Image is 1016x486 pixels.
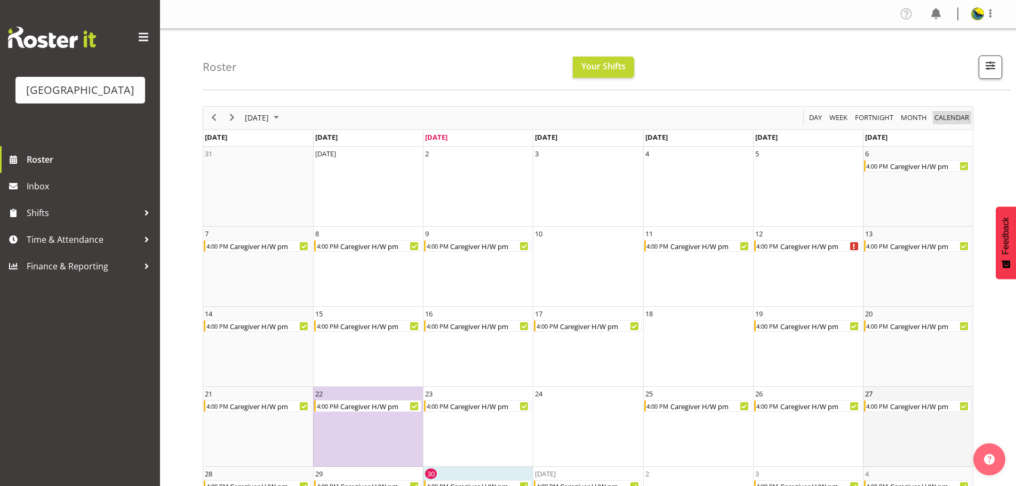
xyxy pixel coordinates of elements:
[425,132,447,142] span: [DATE]
[8,27,96,48] img: Rosterit website logo
[313,147,423,227] td: Monday, September 1, 2025
[755,468,759,479] div: 3
[933,111,970,124] span: calendar
[27,178,155,194] span: Inbox
[754,320,861,332] div: Caregiver H/W pm Begin From Friday, September 19, 2025 at 4:00:00 PM GMT+12:00 Ends At Friday, Se...
[27,205,139,221] span: Shifts
[889,401,971,411] div: Caregiver H/W pm
[864,400,971,412] div: Caregiver H/W pm Begin From Saturday, September 27, 2025 at 4:00:00 PM GMT+12:00 Ends At Saturday...
[559,321,641,331] div: Caregiver H/W pm
[863,227,973,307] td: Saturday, September 13, 2025
[27,232,139,248] span: Time & Attendance
[223,107,241,129] div: next period
[535,228,542,239] div: 10
[313,227,423,307] td: Monday, September 8, 2025
[808,111,823,124] span: Day
[865,132,887,142] span: [DATE]
[864,240,971,252] div: Caregiver H/W pm Begin From Saturday, September 13, 2025 at 4:00:00 PM GMT+12:00 Ends At Saturday...
[26,82,134,98] div: [GEOGRAPHIC_DATA]
[315,308,323,319] div: 15
[315,388,323,399] div: 22
[423,307,533,387] td: Tuesday, September 16, 2025
[339,401,421,411] div: Caregiver H/W pm
[669,241,751,251] div: Caregiver H/W pm
[646,401,669,411] div: 4:00 PM
[755,228,763,239] div: 12
[229,321,310,331] div: Caregiver H/W pm
[423,227,533,307] td: Tuesday, September 9, 2025
[533,387,643,467] td: Wednesday, September 24, 2025
[899,111,929,124] button: Timeline Month
[1001,217,1011,254] span: Feedback
[646,241,669,251] div: 4:00 PM
[866,241,889,251] div: 4:00 PM
[979,55,1002,79] button: Filter Shifts
[313,307,423,387] td: Monday, September 15, 2025
[753,147,863,227] td: Friday, September 5, 2025
[644,240,751,252] div: Caregiver H/W pm Begin From Thursday, September 11, 2025 at 4:00:00 PM GMT+12:00 Ends At Thursday...
[779,241,861,251] div: Caregiver H/W pm
[204,320,311,332] div: Caregiver H/W pm Begin From Sunday, September 14, 2025 at 4:00:00 PM GMT+12:00 Ends At Sunday, Se...
[900,111,928,124] span: Month
[313,387,423,467] td: Monday, September 22, 2025
[863,307,973,387] td: Saturday, September 20, 2025
[645,308,653,319] div: 18
[339,241,421,251] div: Caregiver H/W pm
[643,307,753,387] td: Thursday, September 18, 2025
[889,321,971,331] div: Caregiver H/W pm
[204,400,311,412] div: Caregiver H/W pm Begin From Sunday, September 21, 2025 at 4:00:00 PM GMT+12:00 Ends At Sunday, Se...
[996,206,1016,279] button: Feedback - Show survey
[535,132,557,142] span: [DATE]
[205,468,212,479] div: 28
[229,241,310,251] div: Caregiver H/W pm
[754,240,861,252] div: Caregiver H/W pm Begin From Friday, September 12, 2025 at 4:00:00 PM GMT+12:00 Ends At Friday, Se...
[205,148,212,159] div: 31
[205,388,212,399] div: 21
[241,107,285,129] div: September 2025
[753,227,863,307] td: Friday, September 12, 2025
[205,132,227,142] span: [DATE]
[755,132,778,142] span: [DATE]
[889,161,971,171] div: Caregiver H/W pm
[645,148,649,159] div: 4
[756,401,779,411] div: 4:00 PM
[828,111,849,124] span: Week
[535,388,542,399] div: 24
[669,401,751,411] div: Caregiver H/W pm
[645,388,653,399] div: 25
[534,320,641,332] div: Caregiver H/W pm Begin From Wednesday, September 17, 2025 at 4:00:00 PM GMT+12:00 Ends At Wednesd...
[205,401,229,411] div: 4:00 PM
[755,388,763,399] div: 26
[205,228,209,239] div: 7
[205,308,212,319] div: 14
[27,258,139,274] span: Finance & Reporting
[864,160,971,172] div: Caregiver H/W pm Begin From Saturday, September 6, 2025 at 4:00:00 PM GMT+12:00 Ends At Saturday,...
[863,147,973,227] td: Saturday, September 6, 2025
[449,401,531,411] div: Caregiver H/W pm
[315,132,338,142] span: [DATE]
[645,468,649,479] div: 2
[424,400,531,412] div: Caregiver H/W pm Begin From Tuesday, September 23, 2025 at 4:00:00 PM GMT+12:00 Ends At Tuesday, ...
[203,147,313,227] td: Sunday, August 31, 2025
[533,147,643,227] td: Wednesday, September 3, 2025
[864,320,971,332] div: Caregiver H/W pm Begin From Saturday, September 20, 2025 at 4:00:00 PM GMT+12:00 Ends At Saturday...
[425,148,429,159] div: 2
[755,308,763,319] div: 19
[426,241,449,251] div: 4:00 PM
[756,241,779,251] div: 4:00 PM
[315,228,319,239] div: 8
[424,320,531,332] div: Caregiver H/W pm Begin From Tuesday, September 16, 2025 at 4:00:00 PM GMT+12:00 Ends At Tuesday, ...
[535,308,542,319] div: 17
[244,111,270,124] span: [DATE]
[756,321,779,331] div: 4:00 PM
[535,468,556,479] div: [DATE]
[204,240,311,252] div: Caregiver H/W pm Begin From Sunday, September 7, 2025 at 4:00:00 PM GMT+12:00 Ends At Sunday, Sep...
[425,388,433,399] div: 23
[425,228,429,239] div: 9
[314,400,421,412] div: Caregiver H/W pm Begin From Monday, September 22, 2025 at 4:00:00 PM GMT+12:00 Ends At Monday, Se...
[205,107,223,129] div: previous period
[535,321,559,331] div: 4:00 PM
[314,240,421,252] div: Caregiver H/W pm Begin From Monday, September 8, 2025 at 4:00:00 PM GMT+12:00 Ends At Monday, Sep...
[535,148,539,159] div: 3
[779,401,861,411] div: Caregiver H/W pm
